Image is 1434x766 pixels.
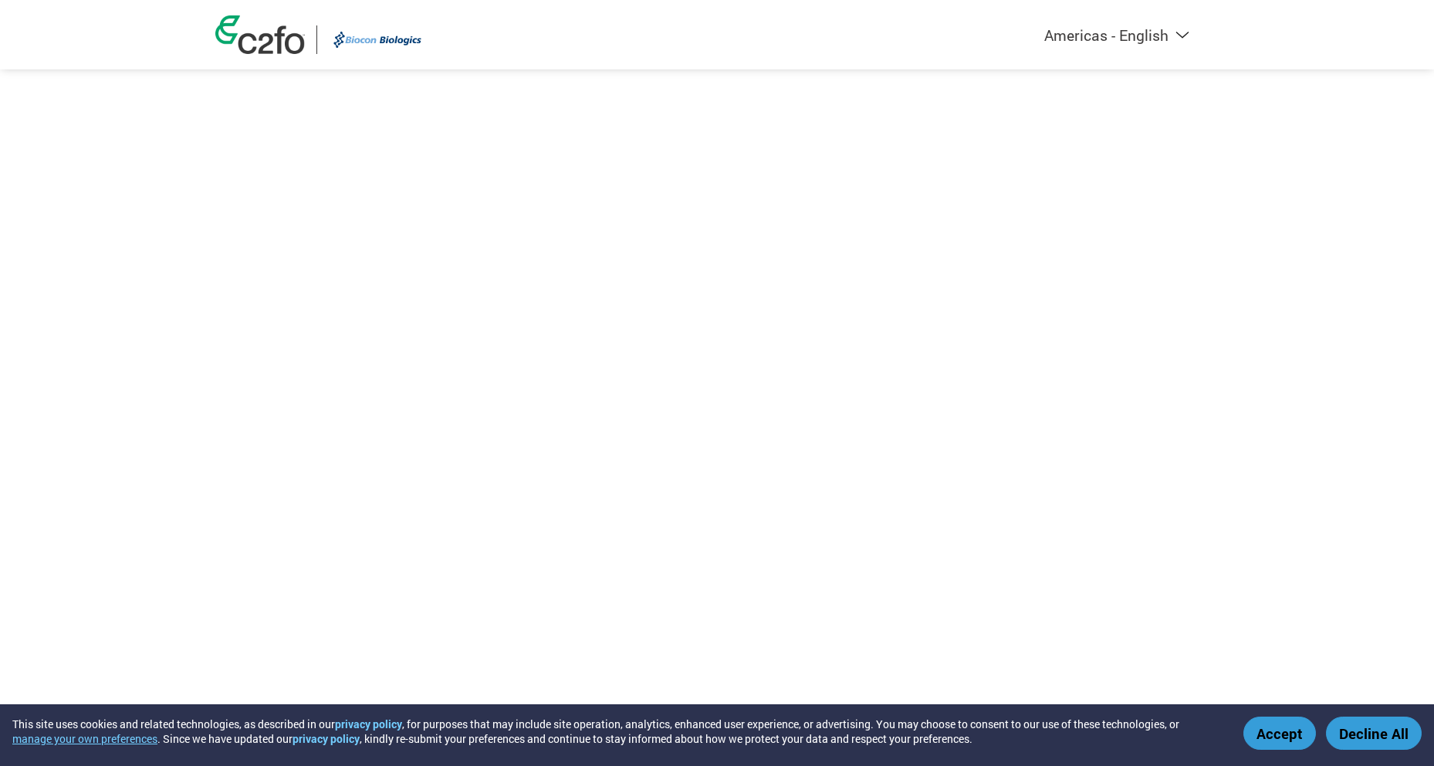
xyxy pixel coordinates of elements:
[329,25,426,54] img: Biocon Biologics
[293,731,360,746] a: privacy policy
[1243,717,1316,750] button: Accept
[12,717,1221,746] div: This site uses cookies and related technologies, as described in our , for purposes that may incl...
[215,15,305,54] img: c2fo logo
[12,731,157,746] button: manage your own preferences
[335,717,402,731] a: privacy policy
[1326,717,1422,750] button: Decline All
